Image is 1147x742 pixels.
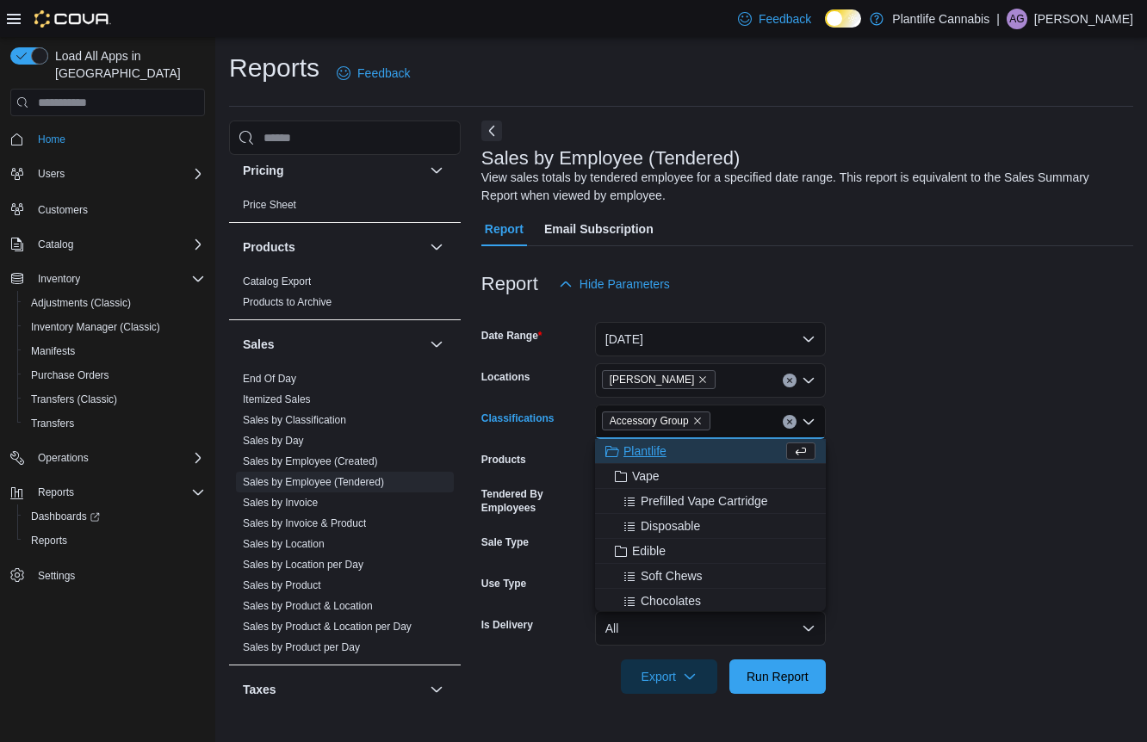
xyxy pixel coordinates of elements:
[31,320,160,334] span: Inventory Manager (Classic)
[243,578,321,592] span: Sales by Product
[595,464,826,489] button: Vape
[243,621,412,633] a: Sales by Product & Location per Day
[552,267,677,301] button: Hide Parameters
[729,659,826,694] button: Run Report
[595,489,826,514] button: Prefilled Vape Cartridge
[481,577,526,591] label: Use Type
[31,164,205,184] span: Users
[243,599,373,613] span: Sales by Product & Location
[24,341,82,362] a: Manifests
[783,374,797,387] button: Clear input
[783,415,797,429] button: Clear input
[892,9,989,29] p: Plantlife Cannabis
[17,411,212,436] button: Transfers
[243,275,311,288] span: Catalog Export
[243,454,378,468] span: Sales by Employee (Created)
[1009,9,1024,29] span: AG
[229,271,461,319] div: Products
[481,370,530,384] label: Locations
[38,272,80,286] span: Inventory
[38,485,74,499] span: Reports
[802,415,815,429] button: Close list of options
[31,269,87,289] button: Inventory
[3,196,212,221] button: Customers
[544,212,654,246] span: Email Subscription
[24,317,205,337] span: Inventory Manager (Classic)
[243,496,318,510] span: Sales by Invoice
[759,10,811,28] span: Feedback
[243,393,311,406] span: Itemized Sales
[641,567,703,584] span: Soft Chews
[24,506,107,527] a: Dashboards
[243,475,384,489] span: Sales by Employee (Tendered)
[243,295,332,309] span: Products to Archive
[481,148,741,169] h3: Sales by Employee (Tendered)
[31,482,81,503] button: Reports
[747,668,809,685] span: Run Report
[243,559,363,571] a: Sales by Location per Day
[31,448,205,468] span: Operations
[481,453,526,467] label: Products
[632,542,666,560] span: Edible
[24,413,205,434] span: Transfers
[243,681,276,698] h3: Taxes
[31,198,205,220] span: Customers
[17,363,212,387] button: Purchase Orders
[697,374,708,385] button: Remove Leduc from selection in this group
[24,413,81,434] a: Transfers
[24,506,205,527] span: Dashboards
[243,517,366,529] a: Sales by Invoice & Product
[24,530,74,551] a: Reports
[1007,9,1027,29] div: Ashley Godkin
[621,659,717,694] button: Export
[34,10,111,28] img: Cova
[610,371,695,388] span: [PERSON_NAME]
[692,416,703,426] button: Remove Accessory Group from selection in this group
[243,640,360,654] span: Sales by Product per Day
[24,317,167,337] a: Inventory Manager (Classic)
[595,589,826,614] button: Chocolates
[17,387,212,411] button: Transfers (Classic)
[631,659,707,694] span: Export
[243,538,325,550] a: Sales by Location
[485,212,524,246] span: Report
[243,296,332,308] a: Products to Archive
[31,565,205,586] span: Settings
[3,162,212,186] button: Users
[243,275,311,288] a: Catalog Export
[38,238,73,251] span: Catalog
[243,373,296,385] a: End Of Day
[31,234,80,255] button: Catalog
[243,414,346,426] a: Sales by Classification
[602,370,716,389] span: Leduc
[243,372,296,386] span: End Of Day
[426,334,447,355] button: Sales
[1034,9,1133,29] p: [PERSON_NAME]
[481,274,538,294] h3: Report
[802,374,815,387] button: Open list of options
[31,393,117,406] span: Transfers (Classic)
[24,389,205,410] span: Transfers (Classic)
[31,448,96,468] button: Operations
[243,516,366,530] span: Sales by Invoice & Product
[243,579,321,591] a: Sales by Product
[595,611,826,646] button: All
[243,238,295,256] h3: Products
[731,2,818,36] a: Feedback
[481,618,533,632] label: Is Delivery
[3,127,212,151] button: Home
[31,417,74,430] span: Transfers
[595,439,826,464] button: Plantlife
[243,620,412,634] span: Sales by Product & Location per Day
[38,569,75,583] span: Settings
[3,563,212,588] button: Settings
[31,566,82,586] a: Settings
[17,339,212,363] button: Manifests
[38,451,89,465] span: Operations
[481,121,502,141] button: Next
[243,476,384,488] a: Sales by Employee (Tendered)
[31,234,205,255] span: Catalog
[243,641,360,653] a: Sales by Product per Day
[31,534,67,547] span: Reports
